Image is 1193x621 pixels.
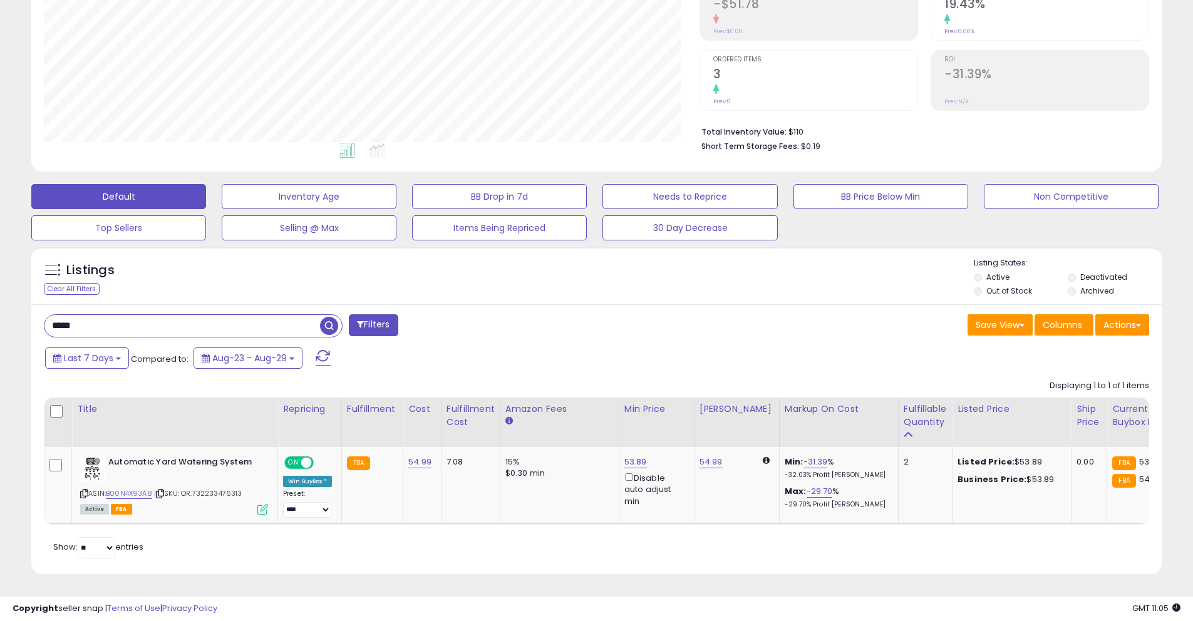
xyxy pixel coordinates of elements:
span: Compared to: [131,353,189,365]
a: B00N4X93A8 [106,488,152,499]
b: Automatic Yard Watering System [108,456,261,471]
div: Fulfillment [347,403,398,416]
div: Current Buybox Price [1112,403,1177,429]
small: Prev: 0.00% [944,28,974,35]
div: Displaying 1 to 1 of 1 items [1050,380,1149,392]
a: 54.99 [700,456,723,468]
div: Ship Price [1077,403,1102,429]
span: Show: entries [53,541,143,553]
button: Selling @ Max [222,215,396,240]
div: Disable auto adjust min [624,471,684,507]
div: Listed Price [958,403,1066,416]
div: seller snap | | [13,603,217,615]
div: Preset: [283,490,332,518]
div: Repricing [283,403,336,416]
div: Amazon Fees [505,403,614,416]
b: Max: [785,485,807,497]
p: Listing States: [974,257,1162,269]
label: Active [986,272,1010,282]
span: 54.99 [1139,473,1162,485]
div: [PERSON_NAME] [700,403,774,416]
img: 41QCIA5oIFL._SL40_.jpg [80,456,105,481]
small: FBA [1112,474,1135,488]
a: -29.70 [807,485,833,498]
b: Short Term Storage Fees: [701,141,799,151]
span: 2025-09-6 11:05 GMT [1132,602,1180,614]
span: Last 7 Days [64,352,113,364]
button: 30 Day Decrease [602,215,777,240]
h2: -31.39% [944,67,1149,84]
button: Non Competitive [984,184,1159,209]
button: BB Price Below Min [793,184,968,209]
a: 53.89 [624,456,647,468]
div: Fulfillment Cost [447,403,495,429]
div: $0.30 min [505,468,609,479]
b: Min: [785,456,803,468]
button: Aug-23 - Aug-29 [194,347,302,369]
button: Columns [1035,314,1093,336]
button: Inventory Age [222,184,396,209]
span: Ordered Items [713,56,917,63]
small: Prev: $0.00 [713,28,743,35]
div: ASIN: [80,456,268,513]
button: Actions [1095,314,1149,336]
div: Fulfillable Quantity [904,403,947,429]
div: % [785,456,889,480]
div: $53.89 [958,456,1061,468]
a: Terms of Use [107,602,160,614]
span: Aug-23 - Aug-29 [212,352,287,364]
span: ON [286,458,301,468]
div: 2 [904,456,943,468]
button: Save View [968,314,1033,336]
label: Archived [1080,285,1114,296]
strong: Copyright [13,602,58,614]
small: FBA [1112,456,1135,470]
a: Privacy Policy [162,602,217,614]
span: Columns [1043,319,1082,331]
small: Prev: 0 [713,98,731,105]
div: Title [77,403,272,416]
label: Out of Stock [986,285,1032,296]
span: FBA [111,504,132,515]
button: Top Sellers [31,215,206,240]
b: Listed Price: [958,456,1015,468]
div: 0.00 [1077,456,1097,468]
button: Needs to Reprice [602,184,777,209]
div: Win BuyBox * [283,476,332,487]
small: Amazon Fees. [505,416,513,427]
a: 54.99 [408,456,431,468]
button: Items Being Repriced [412,215,587,240]
button: Filters [349,314,398,336]
span: ROI [944,56,1149,63]
span: All listings currently available for purchase on Amazon [80,504,109,515]
button: Default [31,184,206,209]
a: -31.39 [803,456,828,468]
label: Deactivated [1080,272,1127,282]
div: Cost [408,403,436,416]
th: The percentage added to the cost of goods (COGS) that forms the calculator for Min & Max prices. [779,398,898,447]
div: Clear All Filters [44,283,100,295]
h2: 3 [713,67,917,84]
div: 15% [505,456,609,468]
small: Prev: N/A [944,98,969,105]
h5: Listings [66,262,115,279]
span: 53.89 [1139,456,1162,468]
b: Total Inventory Value: [701,126,787,137]
div: 7.08 [447,456,490,468]
p: -29.70% Profit [PERSON_NAME] [785,500,889,509]
button: BB Drop in 7d [412,184,587,209]
li: $110 [701,123,1140,138]
small: FBA [347,456,370,470]
div: % [785,486,889,509]
div: Min Price [624,403,689,416]
span: OFF [312,458,332,468]
button: Last 7 Days [45,347,129,369]
div: Markup on Cost [785,403,893,416]
span: | SKU: OR.732233476313 [154,488,242,498]
span: $0.19 [801,140,820,152]
b: Business Price: [958,473,1026,485]
p: -32.03% Profit [PERSON_NAME] [785,471,889,480]
div: $53.89 [958,474,1061,485]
